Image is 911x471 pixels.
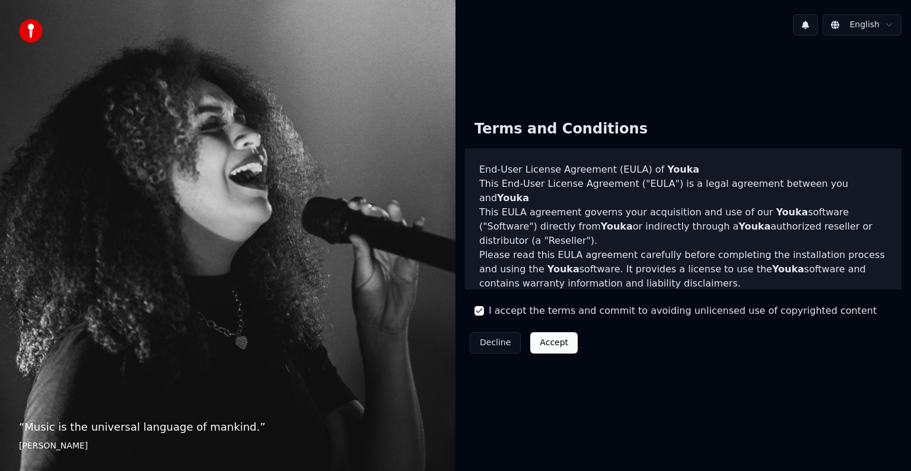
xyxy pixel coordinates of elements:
[738,221,770,232] span: Youka
[19,440,437,452] footer: [PERSON_NAME]
[479,163,887,177] h3: End-User License Agreement (EULA) of
[465,110,657,148] div: Terms and Conditions
[530,332,578,354] button: Accept
[479,248,887,291] p: Please read this EULA agreement carefully before completing the installation process and using th...
[776,206,808,218] span: Youka
[19,19,43,43] img: youka
[489,304,877,318] label: I accept the terms and commit to avoiding unlicensed use of copyrighted content
[19,419,437,435] p: “ Music is the universal language of mankind. ”
[470,332,521,354] button: Decline
[479,177,887,205] p: This End-User License Agreement ("EULA") is a legal agreement between you and
[772,263,804,275] span: Youka
[547,263,579,275] span: Youka
[601,221,633,232] span: Youka
[479,205,887,248] p: This EULA agreement governs your acquisition and use of our software ("Software") directly from o...
[667,164,699,175] span: Youka
[497,192,529,203] span: Youka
